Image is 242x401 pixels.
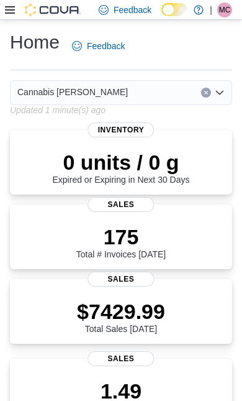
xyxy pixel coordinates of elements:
[77,299,165,324] p: $7429.99
[53,150,190,185] div: Expired or Expiring in Next 30 Days
[210,2,212,17] p: |
[219,2,231,17] span: MC
[10,30,60,55] h1: Home
[76,224,166,249] p: 175
[201,88,211,98] button: Clear input
[10,105,105,115] p: Updated 1 minute(s) ago
[217,2,232,17] div: Mike Cochrane
[25,4,81,16] img: Cova
[87,272,154,287] span: Sales
[215,88,225,98] button: Open list of options
[87,197,154,212] span: Sales
[87,122,154,137] span: Inventory
[53,150,190,175] p: 0 units / 0 g
[161,3,187,16] input: Dark Mode
[17,85,128,99] span: Cannabis [PERSON_NAME]
[87,351,154,366] span: Sales
[87,40,125,52] span: Feedback
[76,224,166,259] div: Total # Invoices [DATE]
[77,299,165,334] div: Total Sales [DATE]
[114,4,151,16] span: Feedback
[67,34,130,58] a: Feedback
